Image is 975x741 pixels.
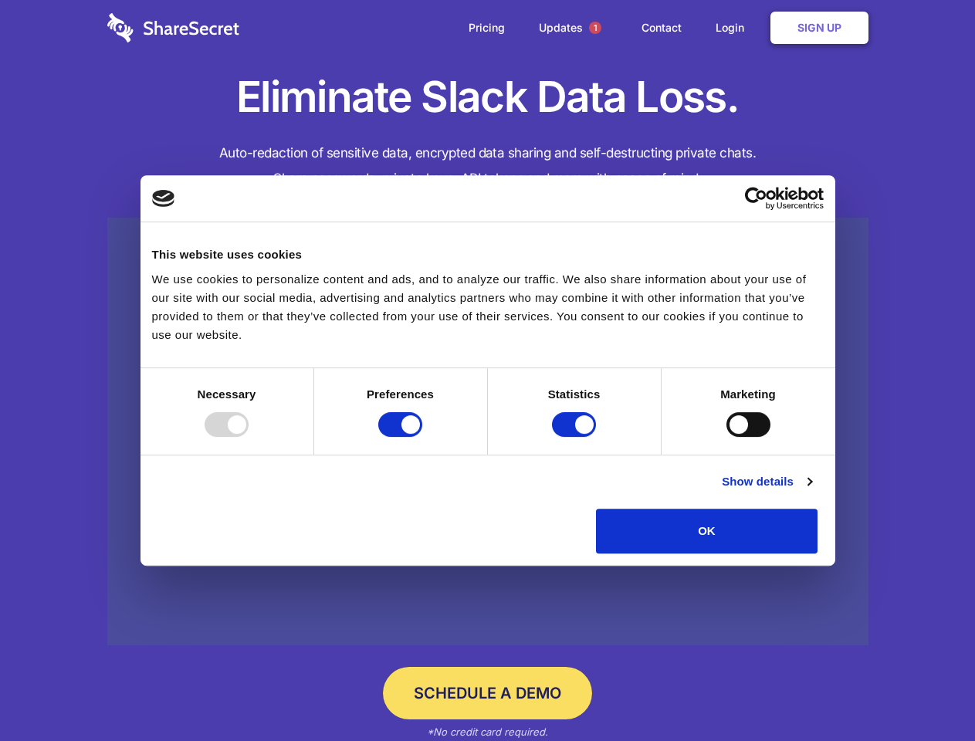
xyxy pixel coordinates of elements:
img: logo [152,190,175,207]
a: Wistia video thumbnail [107,218,868,646]
button: OK [596,509,818,553]
div: We use cookies to personalize content and ads, and to analyze our traffic. We also share informat... [152,270,824,344]
a: Pricing [453,4,520,52]
strong: Marketing [720,387,776,401]
a: Schedule a Demo [383,667,592,719]
strong: Necessary [198,387,256,401]
h4: Auto-redaction of sensitive data, encrypted data sharing and self-destructing private chats. Shar... [107,140,868,191]
a: Contact [626,4,697,52]
a: Sign Up [770,12,868,44]
a: Show details [722,472,811,491]
span: 1 [589,22,601,34]
strong: Statistics [548,387,601,401]
a: Login [700,4,767,52]
a: Usercentrics Cookiebot - opens in a new window [689,187,824,210]
h1: Eliminate Slack Data Loss. [107,69,868,125]
img: logo-wordmark-white-trans-d4663122ce5f474addd5e946df7df03e33cb6a1c49d2221995e7729f52c070b2.svg [107,13,239,42]
strong: Preferences [367,387,434,401]
div: This website uses cookies [152,245,824,264]
em: *No credit card required. [427,726,548,738]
